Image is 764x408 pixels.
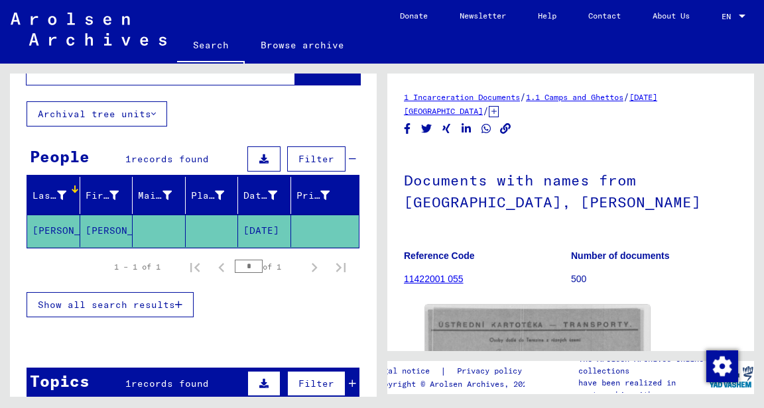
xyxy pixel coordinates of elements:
b: Number of documents [571,250,670,261]
div: Date of Birth [243,189,277,203]
button: Last page [328,254,354,280]
span: records found [131,378,209,389]
div: Maiden Name [138,189,172,203]
a: 1.1 Camps and Ghettos [526,92,623,102]
a: Legal notice [374,364,440,378]
span: 1 [125,378,131,389]
a: Browse archive [245,29,360,61]
p: The Arolsen Archives online collections [578,353,708,377]
div: First Name [86,185,136,206]
div: Place of Birth [191,185,241,206]
img: Zustimmung ändern [706,350,738,382]
div: | [374,364,538,378]
span: Filter [298,378,334,389]
button: Share on LinkedIn [460,121,474,137]
mat-header-cell: Prisoner # [291,177,359,214]
mat-select-trigger: EN [722,11,731,21]
div: Prisoner # [296,189,330,203]
div: Date of Birth [243,185,294,206]
div: First Name [86,189,119,203]
button: Next page [301,254,328,280]
button: Share on Facebook [401,121,414,137]
span: Filter [298,153,334,165]
button: Archival tree units [27,101,167,127]
button: Copy link [499,121,513,137]
div: People [30,144,90,168]
button: Share on WhatsApp [479,121,493,137]
div: Place of Birth [191,189,225,203]
div: of 1 [235,260,301,273]
button: Previous page [208,254,235,280]
button: Share on Twitter [420,121,434,137]
span: / [483,105,489,117]
span: 1 [125,153,131,165]
button: Show all search results [27,292,194,317]
button: First page [182,254,208,280]
a: 11422001 055 [404,274,464,284]
span: Show all search results [38,299,175,311]
mat-cell: [PERSON_NAME] [80,215,133,247]
mat-header-cell: Date of Birth [238,177,291,214]
div: 1 – 1 of 1 [114,261,160,273]
mat-header-cell: Last Name [27,177,80,214]
button: Share on Xing [440,121,454,137]
div: Last Name [32,185,83,206]
p: 500 [571,272,737,286]
h1: Documents with names from [GEOGRAPHIC_DATA], [PERSON_NAME] [404,150,737,230]
mat-header-cell: Place of Birth [186,177,239,214]
button: Filter [287,371,346,396]
mat-cell: [DATE] [238,215,291,247]
div: Last Name [32,189,66,203]
p: have been realized in partnership with [578,377,708,401]
mat-header-cell: Maiden Name [133,177,186,214]
img: Arolsen_neg.svg [11,13,166,46]
div: Topics [30,369,90,393]
mat-cell: [PERSON_NAME] [27,215,80,247]
a: Privacy policy [446,364,538,378]
a: Search [177,29,245,64]
b: Reference Code [404,250,475,261]
div: Zustimmung ändern [706,350,737,382]
a: 1 Incarceration Documents [404,92,520,102]
div: Prisoner # [296,185,347,206]
span: / [520,91,526,103]
p: Copyright © Arolsen Archives, 2021 [374,378,538,390]
button: Filter [287,146,346,172]
span: / [623,91,629,103]
mat-header-cell: First Name [80,177,133,214]
div: Maiden Name [138,185,188,206]
span: records found [131,153,209,165]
